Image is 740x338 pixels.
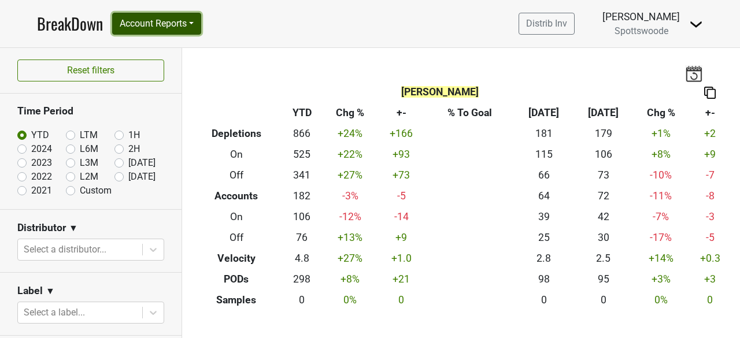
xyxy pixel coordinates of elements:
[425,103,514,124] th: % To Goal
[80,156,98,170] label: L3M
[378,186,425,207] td: -5
[378,248,425,269] td: +1.0
[191,289,282,310] th: Samples
[573,289,633,310] td: 0
[689,186,731,207] td: -8
[514,269,573,289] td: 98
[689,269,731,289] td: +3
[191,144,282,165] th: On
[282,144,322,165] td: 525
[322,144,378,165] td: +22 %
[615,25,668,36] span: Spottswoode
[573,269,633,289] td: 95
[378,124,425,144] td: +166
[31,184,52,198] label: 2021
[128,156,156,170] label: [DATE]
[31,128,49,142] label: YTD
[80,142,98,156] label: L6M
[31,142,52,156] label: 2024
[633,165,689,186] td: -10 %
[322,103,378,124] th: Chg %
[17,105,164,117] h3: Time Period
[191,124,282,144] th: Depletions
[633,289,689,310] td: 0 %
[17,222,66,234] h3: Distributor
[191,269,282,289] th: PODs
[128,128,140,142] label: 1H
[514,227,573,248] td: 25
[191,165,282,186] th: Off
[704,87,716,99] img: Copy to clipboard
[282,289,322,310] td: 0
[191,227,282,248] th: Off
[37,12,103,36] a: BreakDown
[633,269,689,289] td: +3 %
[573,124,633,144] td: 179
[322,289,378,310] td: 0 %
[573,144,633,165] td: 106
[378,289,425,310] td: 0
[633,186,689,207] td: -11 %
[514,289,573,310] td: 0
[378,269,425,289] td: +21
[17,285,43,297] h3: Label
[573,103,633,124] th: [DATE]
[689,289,731,310] td: 0
[80,184,112,198] label: Custom
[633,227,689,248] td: -17 %
[112,13,201,35] button: Account Reports
[514,186,573,207] td: 64
[31,156,52,170] label: 2023
[69,221,78,235] span: ▼
[282,186,322,207] td: 182
[282,248,322,269] td: 4.8
[519,13,575,35] a: Distrib Inv
[322,269,378,289] td: +8 %
[514,248,573,269] td: 2.8
[322,207,378,228] td: -12 %
[378,144,425,165] td: +93
[80,128,98,142] label: LTM
[378,103,425,124] th: +-
[322,186,378,207] td: -3 %
[80,170,98,184] label: L2M
[573,207,633,228] td: 42
[573,165,633,186] td: 73
[573,186,633,207] td: 72
[573,248,633,269] td: 2.5
[633,248,689,269] td: +14 %
[689,17,703,31] img: Dropdown Menu
[282,227,322,248] td: 76
[191,186,282,207] th: Accounts
[602,9,680,24] div: [PERSON_NAME]
[191,248,282,269] th: Velocity
[322,248,378,269] td: +27 %
[282,207,322,228] td: 106
[633,103,689,124] th: Chg %
[689,227,731,248] td: -5
[322,227,378,248] td: +13 %
[322,165,378,186] td: +27 %
[401,86,479,98] span: [PERSON_NAME]
[689,207,731,228] td: -3
[685,65,702,81] img: last_updated_date
[46,284,55,298] span: ▼
[514,124,573,144] td: 181
[633,207,689,228] td: -7 %
[633,124,689,144] td: +1 %
[633,144,689,165] td: +8 %
[282,269,322,289] td: 298
[689,248,731,269] td: +0.3
[378,165,425,186] td: +73
[514,165,573,186] td: 66
[322,124,378,144] td: +24 %
[514,144,573,165] td: 115
[514,207,573,228] td: 39
[282,165,322,186] td: 341
[378,227,425,248] td: +9
[128,170,156,184] label: [DATE]
[689,144,731,165] td: +9
[689,165,731,186] td: -7
[128,142,140,156] label: 2H
[689,124,731,144] td: +2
